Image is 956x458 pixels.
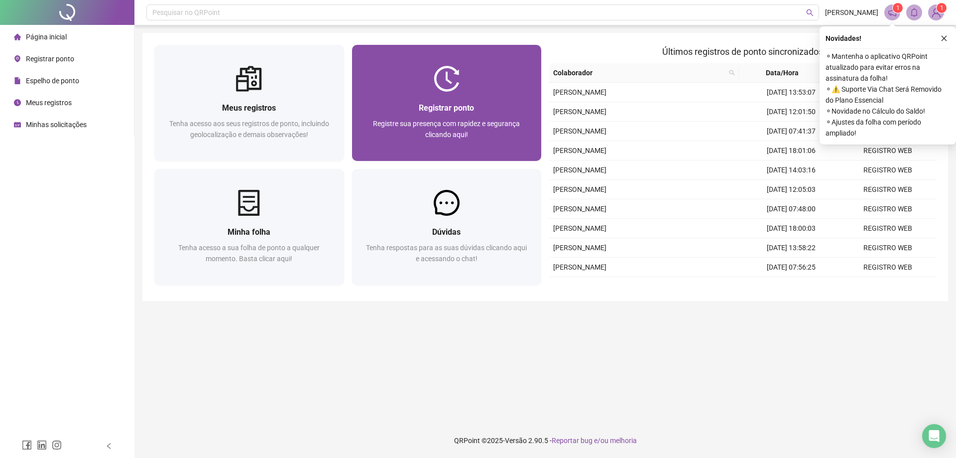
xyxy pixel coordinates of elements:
span: Colaborador [553,67,725,78]
td: REGISTRO WEB [839,277,936,297]
td: REGISTRO WEB [839,141,936,160]
span: Últimos registros de ponto sincronizados [662,46,823,57]
span: ⚬ Mantenha o aplicativo QRPoint atualizado para evitar erros na assinatura da folha! [826,51,950,84]
td: REGISTRO WEB [839,258,936,277]
span: instagram [52,440,62,450]
span: Data/Hora [743,67,822,78]
span: Reportar bug e/ou melhoria [552,437,637,445]
a: Registrar pontoRegistre sua presença com rapidez e segurança clicando aqui! [352,45,542,161]
a: Minha folhaTenha acesso a sua folha de ponto a qualquer momento. Basta clicar aqui! [154,169,344,285]
span: close [941,35,948,42]
span: Minha folha [228,227,270,237]
td: [DATE] 18:05:05 [743,277,839,297]
span: [PERSON_NAME] [553,205,606,213]
span: Registre sua presença com rapidez e segurança clicando aqui! [373,120,520,139]
span: [PERSON_NAME] [553,127,606,135]
span: Minhas solicitações [26,121,87,129]
span: search [727,65,737,80]
span: Meus registros [26,99,72,107]
sup: Atualize o seu contato no menu Meus Dados [937,3,947,13]
span: Versão [505,437,527,445]
span: Espelho de ponto [26,77,79,85]
span: Meus registros [222,103,276,113]
span: Registrar ponto [26,55,74,63]
span: [PERSON_NAME] [553,147,606,154]
div: Open Intercom Messenger [922,424,946,448]
span: schedule [14,121,21,128]
td: [DATE] 07:56:25 [743,258,839,277]
span: clock-circle [14,99,21,106]
span: Registrar ponto [419,103,474,113]
span: ⚬ Ajustes da folha com período ampliado! [826,117,950,139]
footer: QRPoint © 2025 - 2.90.5 - [134,423,956,458]
span: [PERSON_NAME] [553,88,606,96]
td: [DATE] 14:03:16 [743,160,839,180]
th: Data/Hora [739,63,834,83]
span: Tenha respostas para as suas dúvidas clicando aqui e acessando o chat! [366,244,527,263]
span: [PERSON_NAME] [553,108,606,116]
span: facebook [22,440,32,450]
span: Tenha acesso a sua folha de ponto a qualquer momento. Basta clicar aqui! [178,244,320,263]
span: bell [910,8,919,17]
span: [PERSON_NAME] [553,263,606,271]
span: [PERSON_NAME] [553,166,606,174]
img: 63900 [929,5,944,20]
td: REGISTRO WEB [839,238,936,258]
td: REGISTRO WEB [839,160,936,180]
td: [DATE] 07:48:00 [743,199,839,219]
td: [DATE] 12:05:03 [743,180,839,199]
span: [PERSON_NAME] [553,224,606,232]
span: search [806,9,814,16]
td: REGISTRO WEB [839,219,936,238]
td: REGISTRO WEB [839,180,936,199]
td: [DATE] 13:53:07 [743,83,839,102]
span: environment [14,55,21,62]
td: [DATE] 18:00:03 [743,219,839,238]
span: [PERSON_NAME] [825,7,878,18]
span: [PERSON_NAME] [553,244,606,252]
span: linkedin [37,440,47,450]
td: [DATE] 13:58:22 [743,238,839,258]
span: home [14,33,21,40]
a: DúvidasTenha respostas para as suas dúvidas clicando aqui e acessando o chat! [352,169,542,285]
td: [DATE] 12:01:50 [743,102,839,122]
span: Tenha acesso aos seus registros de ponto, incluindo geolocalização e demais observações! [169,120,329,139]
span: file [14,77,21,84]
span: left [106,443,113,450]
td: [DATE] 07:41:37 [743,122,839,141]
span: ⚬ Novidade no Cálculo do Saldo! [826,106,950,117]
a: Meus registrosTenha acesso aos seus registros de ponto, incluindo geolocalização e demais observa... [154,45,344,161]
td: REGISTRO WEB [839,199,936,219]
span: search [729,70,735,76]
td: [DATE] 18:01:06 [743,141,839,160]
span: 1 [896,4,900,11]
span: 1 [940,4,944,11]
span: Novidades ! [826,33,861,44]
span: ⚬ ⚠️ Suporte Via Chat Será Removido do Plano Essencial [826,84,950,106]
span: Dúvidas [432,227,461,237]
span: Página inicial [26,33,67,41]
sup: 1 [893,3,903,13]
span: notification [888,8,897,17]
span: [PERSON_NAME] [553,185,606,193]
